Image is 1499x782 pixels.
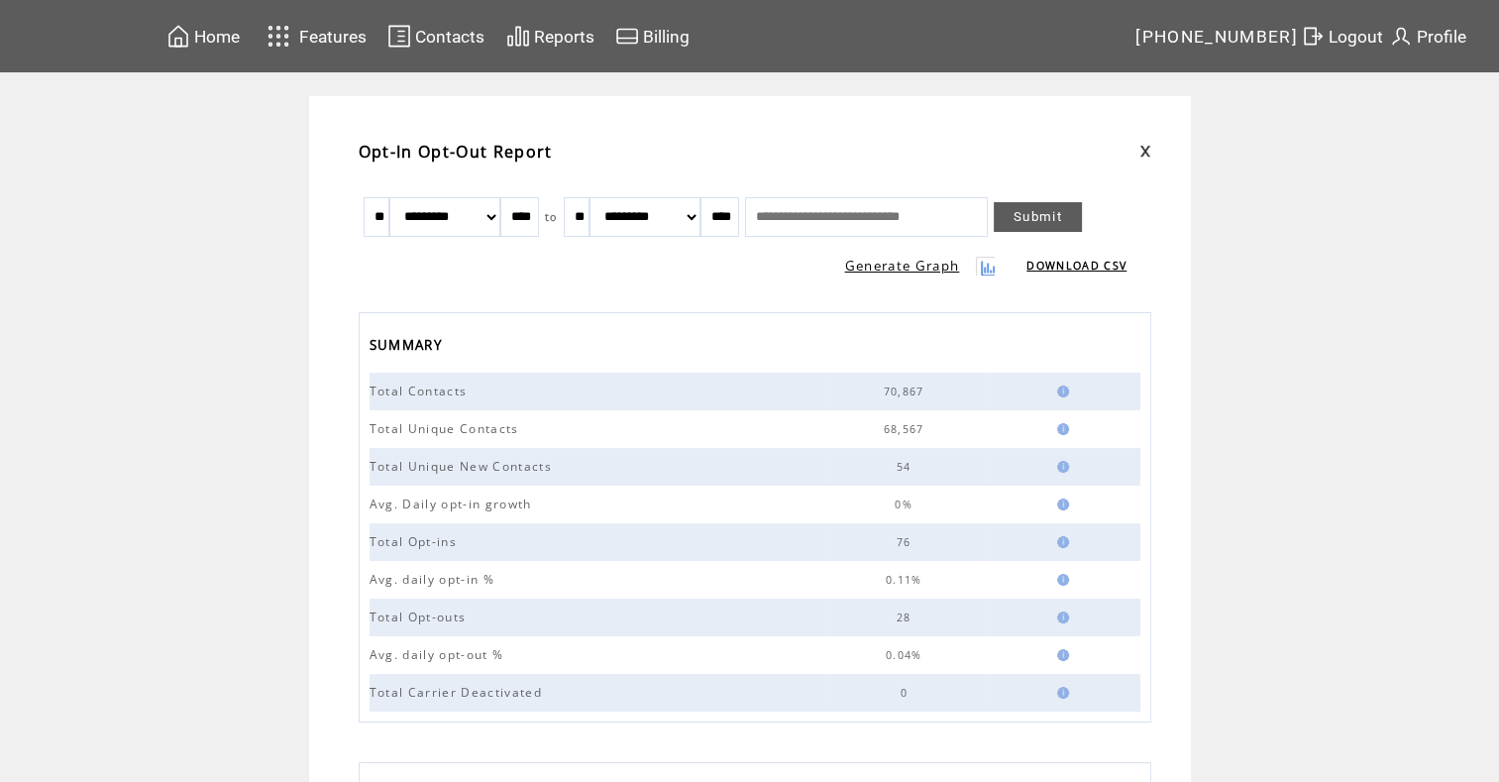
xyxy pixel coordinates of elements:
[1051,612,1069,623] img: help.gif
[1301,24,1325,49] img: exit.svg
[370,646,509,663] span: Avg. daily opt-out %
[1051,386,1069,397] img: help.gif
[299,27,367,47] span: Features
[262,20,296,53] img: features.svg
[1389,24,1413,49] img: profile.svg
[545,210,558,224] span: to
[1051,423,1069,435] img: help.gif
[845,257,960,275] a: Generate Graph
[370,383,473,399] span: Total Contacts
[259,17,371,56] a: Features
[1298,21,1386,52] a: Logout
[612,21,693,52] a: Billing
[166,24,190,49] img: home.svg
[370,533,462,550] span: Total Opt-ins
[370,496,537,512] span: Avg. Daily opt-in growth
[1051,499,1069,510] img: help.gif
[370,609,472,625] span: Total Opt-outs
[897,460,916,474] span: 54
[1417,27,1466,47] span: Profile
[1051,574,1069,586] img: help.gif
[897,611,916,624] span: 28
[359,141,553,163] span: Opt-In Opt-Out Report
[194,27,240,47] span: Home
[370,458,557,475] span: Total Unique New Contacts
[886,648,927,662] span: 0.04%
[1051,649,1069,661] img: help.gif
[895,498,917,511] span: 0%
[994,202,1082,232] a: Submit
[415,27,484,47] span: Contacts
[1329,27,1383,47] span: Logout
[503,21,597,52] a: Reports
[1135,27,1298,47] span: [PHONE_NUMBER]
[900,686,911,700] span: 0
[884,422,929,436] span: 68,567
[506,24,530,49] img: chart.svg
[643,27,690,47] span: Billing
[1026,259,1126,273] a: DOWNLOAD CSV
[1051,536,1069,548] img: help.gif
[370,420,524,437] span: Total Unique Contacts
[1386,21,1469,52] a: Profile
[884,385,929,398] span: 70,867
[1051,461,1069,473] img: help.gif
[163,21,243,52] a: Home
[370,684,547,701] span: Total Carrier Deactivated
[370,571,499,588] span: Avg. daily opt-in %
[897,535,916,549] span: 76
[886,573,927,587] span: 0.11%
[384,21,487,52] a: Contacts
[387,24,411,49] img: contacts.svg
[534,27,594,47] span: Reports
[370,331,447,364] span: SUMMARY
[615,24,639,49] img: creidtcard.svg
[1051,687,1069,699] img: help.gif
